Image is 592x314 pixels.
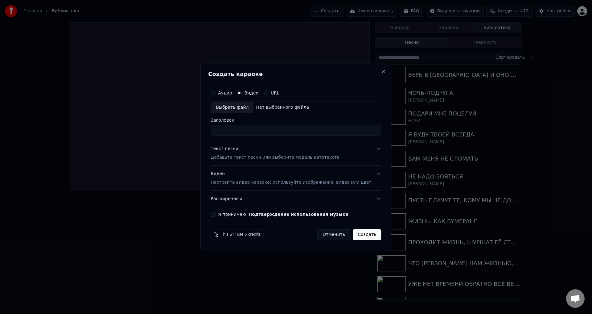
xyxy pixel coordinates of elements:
button: ВидеоНастройте видео караоке: используйте изображение, видео или цвет [211,166,381,191]
label: Видео [244,91,258,95]
button: Я принимаю [249,212,348,216]
div: Текст песни [211,146,238,152]
button: Отменить [317,229,350,240]
button: Создать [353,229,381,240]
div: Выбрать файл [211,102,253,113]
div: Нет выбранного файла [253,104,311,111]
div: Видео [211,171,371,186]
label: URL [271,91,279,95]
button: Расширенный [211,191,381,207]
label: Я принимаю [218,212,348,216]
span: This will use 5 credits [221,232,261,237]
p: Добавьте текст песни или выберите модель автотекста [211,155,339,161]
button: Текст песниДобавьте текст песни или выберите модель автотекста [211,141,381,166]
h2: Создать караоке [208,71,384,77]
label: Заголовок [211,118,381,123]
label: Аудио [218,91,232,95]
p: Настройте видео караоке: используйте изображение, видео или цвет [211,179,371,186]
